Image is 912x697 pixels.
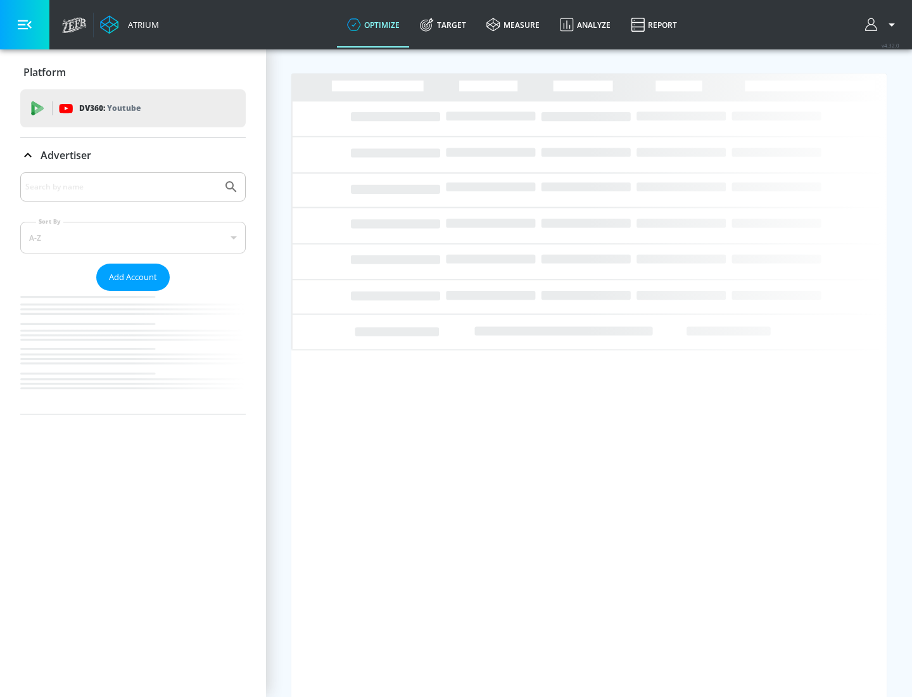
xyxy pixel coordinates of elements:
[20,89,246,127] div: DV360: Youtube
[337,2,410,48] a: optimize
[36,217,63,226] label: Sort By
[550,2,621,48] a: Analyze
[20,291,246,414] nav: list of Advertiser
[25,179,217,195] input: Search by name
[96,264,170,291] button: Add Account
[476,2,550,48] a: measure
[107,101,141,115] p: Youtube
[123,19,159,30] div: Atrium
[20,137,246,173] div: Advertiser
[882,42,899,49] span: v 4.32.0
[109,270,157,285] span: Add Account
[79,101,141,115] p: DV360:
[621,2,687,48] a: Report
[23,65,66,79] p: Platform
[20,172,246,414] div: Advertiser
[41,148,91,162] p: Advertiser
[410,2,476,48] a: Target
[20,222,246,253] div: A-Z
[20,54,246,90] div: Platform
[100,15,159,34] a: Atrium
